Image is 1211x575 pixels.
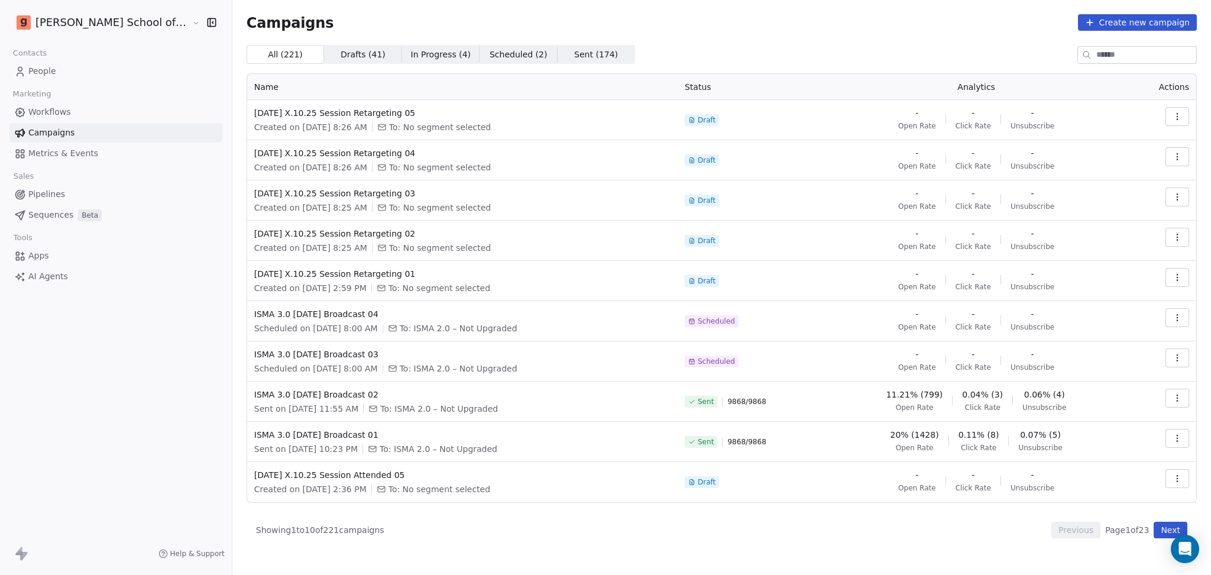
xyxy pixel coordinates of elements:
[28,209,73,221] span: Sequences
[254,147,671,159] span: [DATE] X.10.25 Session Retargeting 04
[1011,322,1054,332] span: Unsubscribe
[915,147,918,159] span: -
[254,268,671,280] span: [DATE] X.10.25 Session Retargeting 01
[896,403,934,412] span: Open Rate
[170,549,225,558] span: Help & Support
[956,282,991,292] span: Click Rate
[388,483,490,495] span: To: No segment selected
[254,282,367,294] span: Created on [DATE] 2:59 PM
[254,363,378,374] span: Scheduled on [DATE] 8:00 AM
[389,121,491,133] span: To: No segment selected
[254,107,671,119] span: [DATE] X.10.25 Session Retargeting 05
[1011,282,1054,292] span: Unsubscribe
[886,389,943,400] span: 11.21% (799)
[972,348,974,360] span: -
[1051,522,1100,538] button: Previous
[490,49,548,61] span: Scheduled ( 2 )
[1011,202,1054,211] span: Unsubscribe
[1171,535,1199,563] div: Open Intercom Messenger
[8,167,39,185] span: Sales
[1011,161,1054,171] span: Unsubscribe
[972,308,974,320] span: -
[9,246,222,266] a: Apps
[898,161,936,171] span: Open Rate
[698,397,714,406] span: Sent
[28,250,49,262] span: Apps
[8,85,56,103] span: Marketing
[972,107,974,119] span: -
[28,65,56,77] span: People
[1031,469,1034,481] span: -
[898,483,936,493] span: Open Rate
[8,229,37,247] span: Tools
[1031,348,1034,360] span: -
[254,188,671,199] span: [DATE] X.10.25 Session Retargeting 03
[698,236,715,245] span: Draft
[380,403,498,415] span: To: ISMA 2.0 – Not Upgraded
[956,363,991,372] span: Click Rate
[1031,308,1034,320] span: -
[727,437,766,447] span: 9868 / 9868
[389,242,491,254] span: To: No segment selected
[1011,483,1054,493] span: Unsubscribe
[28,188,65,201] span: Pipelines
[1105,524,1149,536] span: Page 1 of 23
[17,15,31,30] img: Goela%20School%20Logos%20(4).png
[1031,188,1034,199] span: -
[254,228,671,240] span: [DATE] X.10.25 Session Retargeting 02
[956,121,991,131] span: Click Rate
[9,144,222,163] a: Metrics & Events
[247,14,334,31] span: Campaigns
[898,202,936,211] span: Open Rate
[961,443,996,453] span: Click Rate
[254,469,671,481] span: [DATE] X.10.25 Session Attended 05
[1011,363,1054,372] span: Unsubscribe
[915,107,918,119] span: -
[1011,121,1054,131] span: Unsubscribe
[411,49,471,61] span: In Progress ( 4 )
[898,363,936,372] span: Open Rate
[956,322,991,332] span: Click Rate
[9,205,222,225] a: SequencesBeta
[972,147,974,159] span: -
[388,282,490,294] span: To: No segment selected
[1020,429,1061,441] span: 0.07% (5)
[574,49,618,61] span: Sent ( 174 )
[254,483,367,495] span: Created on [DATE] 2:36 PM
[389,202,491,214] span: To: No segment selected
[254,242,367,254] span: Created on [DATE] 8:25 AM
[78,209,102,221] span: Beta
[1031,228,1034,240] span: -
[28,147,98,160] span: Metrics & Events
[972,469,974,481] span: -
[254,389,671,400] span: ISMA 3.0 [DATE] Broadcast 02
[1127,74,1196,100] th: Actions
[400,322,517,334] span: To: ISMA 2.0 – Not Upgraded
[972,188,974,199] span: -
[35,15,189,30] span: [PERSON_NAME] School of Finance LLP
[158,549,225,558] a: Help & Support
[915,188,918,199] span: -
[698,437,714,447] span: Sent
[400,363,517,374] span: To: ISMA 2.0 – Not Upgraded
[254,429,671,441] span: ISMA 3.0 [DATE] Broadcast 01
[1022,403,1066,412] span: Unsubscribe
[698,196,715,205] span: Draft
[915,228,918,240] span: -
[9,123,222,143] a: Campaigns
[698,156,715,165] span: Draft
[898,242,936,251] span: Open Rate
[956,483,991,493] span: Click Rate
[254,322,378,334] span: Scheduled on [DATE] 8:00 AM
[1031,268,1034,280] span: -
[915,469,918,481] span: -
[956,242,991,251] span: Click Rate
[28,270,68,283] span: AI Agents
[915,268,918,280] span: -
[1011,242,1054,251] span: Unsubscribe
[698,316,735,326] span: Scheduled
[8,44,52,62] span: Contacts
[254,308,671,320] span: ISMA 3.0 [DATE] Broadcast 04
[254,202,367,214] span: Created on [DATE] 8:25 AM
[380,443,497,455] span: To: ISMA 2.0 – Not Upgraded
